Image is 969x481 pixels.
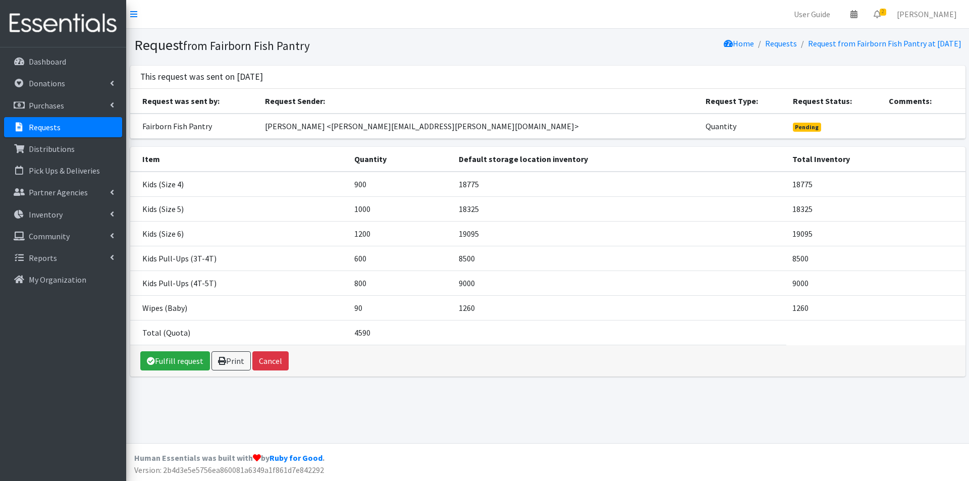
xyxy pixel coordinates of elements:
button: Cancel [252,351,289,370]
a: Reports [4,248,122,268]
h1: Request [134,36,544,54]
td: Kids (Size 6) [130,221,348,246]
a: 2 [866,4,889,24]
td: Kids (Size 4) [130,172,348,197]
td: 1260 [453,295,786,320]
p: Distributions [29,144,75,154]
td: 9000 [453,271,786,295]
p: Reports [29,253,57,263]
a: Inventory [4,204,122,225]
td: Fairborn Fish Pantry [130,114,259,139]
a: Community [4,226,122,246]
td: Total (Quota) [130,320,348,345]
td: 1260 [786,295,965,320]
a: Pick Ups & Deliveries [4,161,122,181]
td: Wipes (Baby) [130,295,348,320]
td: Kids (Size 5) [130,196,348,221]
p: Pick Ups & Deliveries [29,166,100,176]
th: Request Type: [699,89,787,114]
a: Print [211,351,251,370]
a: Partner Agencies [4,182,122,202]
td: [PERSON_NAME] <[PERSON_NAME][EMAIL_ADDRESS][PERSON_NAME][DOMAIN_NAME]> [259,114,699,139]
a: Requests [765,38,797,48]
a: Donations [4,73,122,93]
td: 9000 [786,271,965,295]
td: 18325 [453,196,786,221]
td: 800 [348,271,453,295]
th: Comments: [883,89,965,114]
td: 18775 [786,172,965,197]
img: HumanEssentials [4,7,122,40]
td: 18775 [453,172,786,197]
td: 8500 [453,246,786,271]
strong: Human Essentials was built with by . [134,453,325,463]
a: Purchases [4,95,122,116]
span: 2 [880,9,886,16]
a: User Guide [786,4,838,24]
th: Request was sent by: [130,89,259,114]
a: [PERSON_NAME] [889,4,965,24]
th: Request Sender: [259,89,699,114]
small: from Fairborn Fish Pantry [183,38,310,53]
p: Inventory [29,209,63,220]
th: Item [130,147,348,172]
td: 8500 [786,246,965,271]
td: 1200 [348,221,453,246]
td: 19095 [453,221,786,246]
td: Kids Pull-Ups (4T-5T) [130,271,348,295]
p: Requests [29,122,61,132]
a: Home [724,38,754,48]
span: Version: 2b4d3e5e5756ea860081a6349a1f861d7e842292 [134,465,324,475]
th: Request Status: [787,89,883,114]
a: My Organization [4,270,122,290]
th: Quantity [348,147,453,172]
th: Default storage location inventory [453,147,786,172]
td: 90 [348,295,453,320]
th: Total Inventory [786,147,965,172]
a: Request from Fairborn Fish Pantry at [DATE] [808,38,961,48]
td: Quantity [699,114,787,139]
p: Partner Agencies [29,187,88,197]
a: Requests [4,117,122,137]
p: Dashboard [29,57,66,67]
td: 4590 [348,320,453,345]
td: 1000 [348,196,453,221]
a: Ruby for Good [270,453,322,463]
p: My Organization [29,275,86,285]
td: Kids Pull-Ups (3T-4T) [130,246,348,271]
span: Pending [793,123,822,132]
a: Fulfill request [140,351,210,370]
p: Donations [29,78,65,88]
td: 19095 [786,221,965,246]
td: 900 [348,172,453,197]
td: 18325 [786,196,965,221]
p: Purchases [29,100,64,111]
p: Community [29,231,70,241]
td: 600 [348,246,453,271]
h3: This request was sent on [DATE] [140,72,263,82]
a: Distributions [4,139,122,159]
a: Dashboard [4,51,122,72]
